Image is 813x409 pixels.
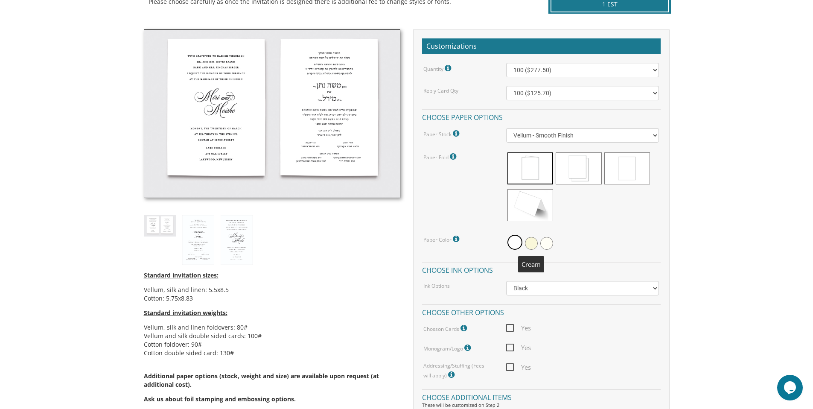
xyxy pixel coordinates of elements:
label: Paper Stock [423,128,461,139]
img: style1_eng.jpg [221,215,253,265]
li: Vellum and silk double sided cards: 100# [144,332,400,340]
h2: Customizations [422,38,661,55]
img: style1_thumb2.jpg [144,215,176,236]
span: Yes [506,323,531,333]
label: Paper Color [423,234,461,245]
span: Yes [506,342,531,353]
label: Ink Options [423,282,450,289]
label: Chosson Cards [423,323,469,334]
h4: Choose additional items [422,389,661,404]
div: These will be customized on Step 2 [422,402,661,409]
img: style1_heb.jpg [182,215,214,265]
span: Ask us about foil stamping and embossing options. [144,395,296,403]
h4: Choose paper options [422,109,661,124]
img: style1_thumb2.jpg [144,29,400,199]
label: Reply Card Qty [423,87,458,94]
label: Monogram/Logo [423,342,473,353]
li: Cotton: 5.75x8.83 [144,294,400,303]
li: Vellum, silk and linen: 5.5x8.5 [144,286,400,294]
span: Standard invitation weights: [144,309,227,317]
li: Cotton double sided card: 130# [144,349,400,357]
label: Quantity [423,63,453,74]
span: Yes [506,362,531,373]
label: Paper Fold [423,151,458,162]
label: Addressing/Stuffing (Fees will apply) [423,362,493,380]
h4: Choose other options [422,304,661,319]
span: Additional paper options (stock, weight and size) are available upon request (at additional cost). [144,372,400,403]
iframe: chat widget [777,375,804,400]
li: Vellum, silk and linen foldovers: 80# [144,323,400,332]
span: Standard invitation sizes: [144,271,219,279]
h4: Choose ink options [422,262,661,277]
li: Cotton foldover: 90# [144,340,400,349]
